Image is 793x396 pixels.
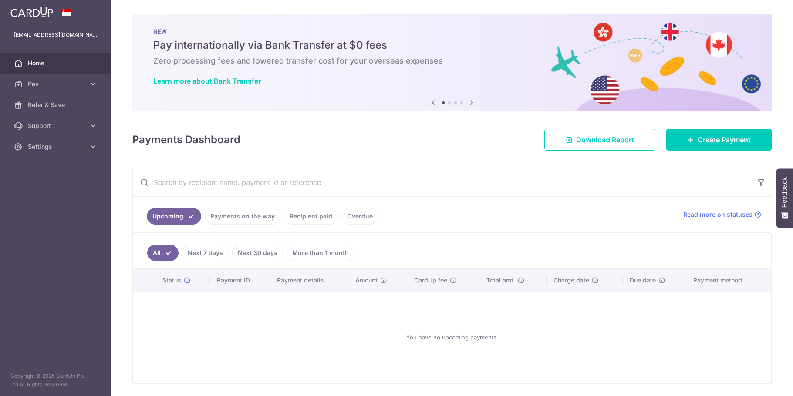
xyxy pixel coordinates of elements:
span: Download Report [576,134,634,145]
span: Charge date [553,276,589,285]
h4: Payments Dashboard [132,132,240,148]
input: Search by recipient name, payment id or reference [133,168,751,196]
span: Total amt. [486,276,515,285]
button: Feedback - Show survey [776,168,793,228]
a: All [147,245,179,261]
a: Upcoming [147,208,201,225]
th: Payment method [686,269,771,292]
p: [EMAIL_ADDRESS][DOMAIN_NAME] [14,30,98,39]
h6: Zero processing fees and lowered transfer cost for your overseas expenses [153,56,751,66]
span: Read more on statuses [683,210,753,219]
span: Status [162,276,181,285]
span: Refer & Save [28,101,85,109]
a: More than 1 month [287,245,354,261]
span: Create Payment [698,134,751,145]
span: Amount [355,276,378,285]
p: NEW [153,28,751,35]
a: Payments on the way [205,208,280,225]
div: You have no upcoming payments. [144,299,761,376]
a: Next 7 days [182,245,229,261]
a: Download Report [544,129,655,151]
iframe: Opens a widget where you can find more information [737,370,784,392]
a: Recipient paid [284,208,338,225]
span: Due date [630,276,656,285]
th: Payment details [270,269,348,292]
span: CardUp fee [414,276,447,285]
span: Feedback [781,177,789,208]
span: Settings [28,142,85,151]
a: Overdue [341,208,378,225]
a: Learn more about Bank Transfer [153,77,261,85]
a: Create Payment [666,129,772,151]
span: Support [28,121,85,130]
img: CardUp [10,7,53,17]
th: Payment ID [210,269,270,292]
h5: Pay internationally via Bank Transfer at $0 fees [153,38,751,52]
a: Read more on statuses [683,210,761,219]
span: Home [28,59,85,67]
img: Bank transfer banner [132,14,772,111]
span: Pay [28,80,85,88]
a: Next 30 days [232,245,283,261]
